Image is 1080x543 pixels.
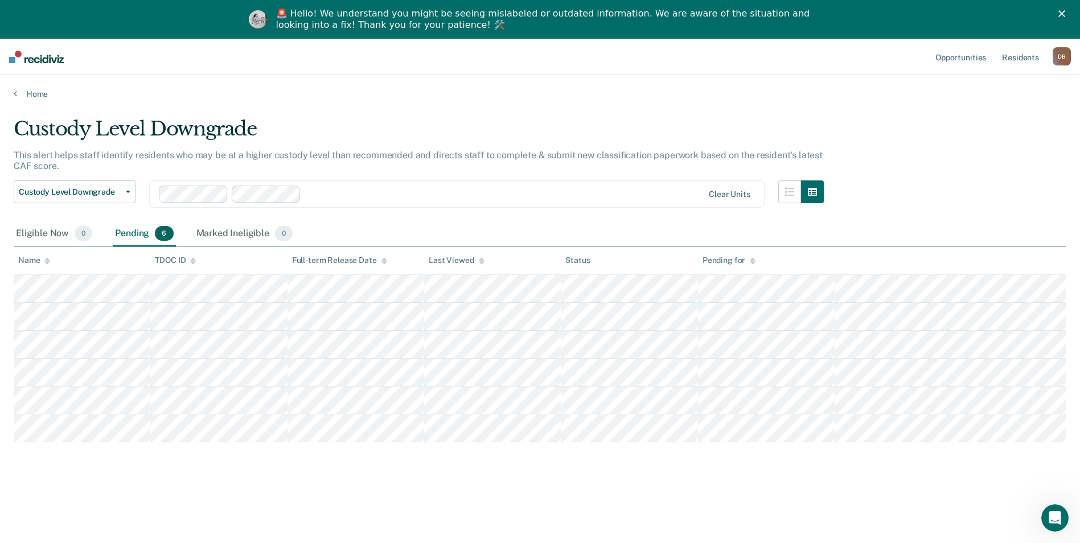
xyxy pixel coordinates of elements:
div: Last Viewed [429,256,484,265]
span: 0 [75,226,92,241]
iframe: Intercom live chat [1041,504,1069,532]
div: Name [18,256,50,265]
button: Custody Level Downgrade [14,180,135,203]
span: Custody Level Downgrade [19,187,121,197]
div: Pending for [703,256,755,265]
div: Full-term Release Date [292,256,387,265]
div: Pending6 [113,221,175,246]
div: TDOC ID [155,256,196,265]
span: 0 [275,226,293,241]
span: 6 [155,226,173,241]
button: DB [1053,47,1071,65]
div: Custody Level Downgrade [14,117,824,150]
div: Eligible Now0 [14,221,95,246]
div: Clear units [709,190,750,199]
a: Home [14,89,1066,99]
div: Close [1058,10,1070,17]
a: Residents [1000,39,1041,75]
img: Profile image for Kim [249,10,267,28]
div: Marked Ineligible0 [194,221,295,246]
img: Recidiviz [9,51,64,63]
div: Status [565,256,590,265]
p: This alert helps staff identify residents who may be at a higher custody level than recommended a... [14,150,823,171]
a: Opportunities [933,39,988,75]
div: D B [1053,47,1071,65]
div: 🚨 Hello! We understand you might be seeing mislabeled or outdated information. We are aware of th... [276,8,814,31]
